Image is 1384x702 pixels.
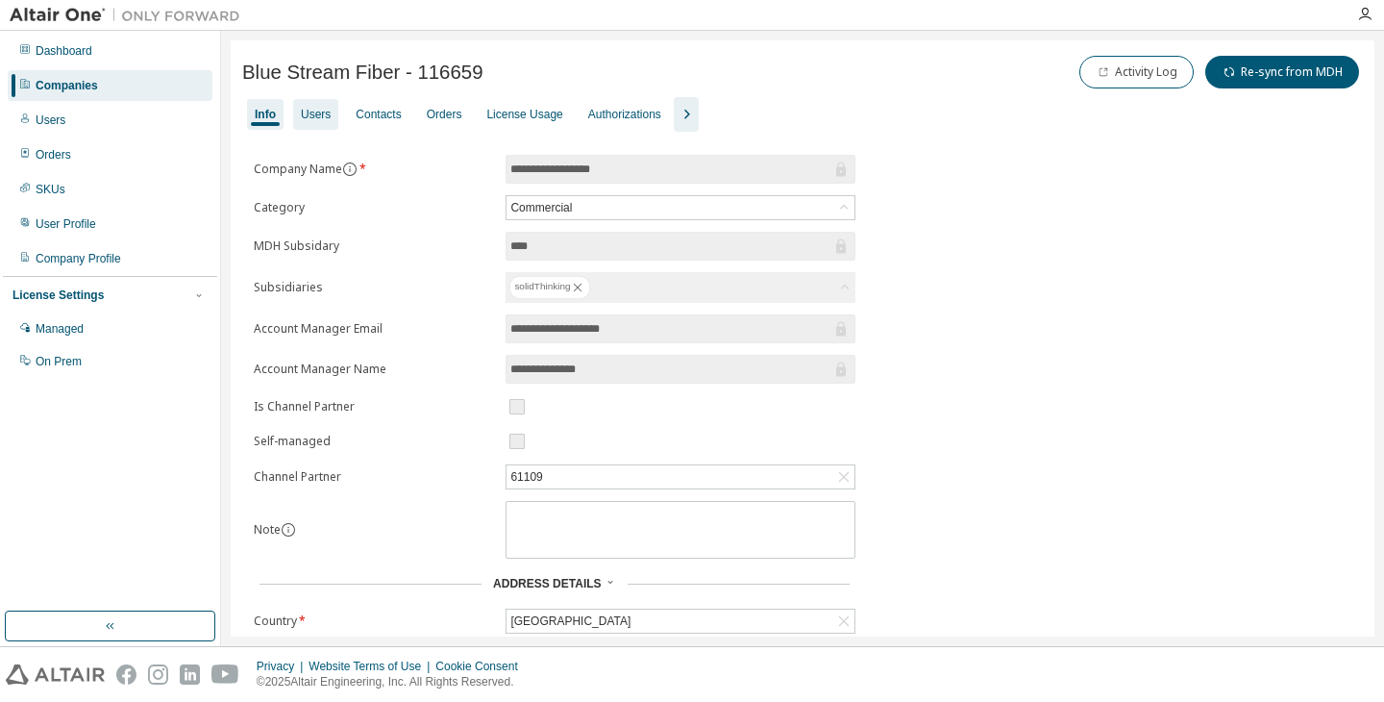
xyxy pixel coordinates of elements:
[493,577,601,590] span: Address Details
[10,6,250,25] img: Altair One
[507,466,545,488] div: 61109
[507,196,854,219] div: Commercial
[342,162,358,177] button: information
[36,354,82,369] div: On Prem
[1079,56,1194,88] button: Activity Log
[36,78,98,93] div: Companies
[254,362,494,377] label: Account Manager Name
[254,280,494,295] label: Subsidiaries
[254,321,494,337] label: Account Manager Email
[6,664,105,685] img: altair_logo.svg
[36,43,92,59] div: Dashboard
[509,276,590,299] div: solidThinking
[180,664,200,685] img: linkedin.svg
[36,251,121,266] div: Company Profile
[254,162,494,177] label: Company Name
[254,521,281,538] label: Note
[507,610,854,633] div: [GEOGRAPHIC_DATA]
[435,659,529,674] div: Cookie Consent
[254,469,494,485] label: Channel Partner
[257,674,530,690] p: © 2025 Altair Engineering, Inc. All Rights Reserved.
[427,107,462,122] div: Orders
[255,107,276,122] div: Info
[507,197,575,218] div: Commercial
[36,147,71,163] div: Orders
[506,272,855,303] div: solidThinking
[254,614,494,629] label: Country
[242,62,482,84] span: Blue Stream Fiber - 116659
[211,664,239,685] img: youtube.svg
[588,107,661,122] div: Authorizations
[254,434,494,449] label: Self-managed
[309,659,435,674] div: Website Terms of Use
[507,611,633,632] div: [GEOGRAPHIC_DATA]
[254,200,494,215] label: Category
[507,465,854,489] div: 61109
[116,664,136,685] img: facebook.svg
[257,659,309,674] div: Privacy
[254,399,494,414] label: Is Channel Partner
[486,107,562,122] div: License Usage
[281,522,296,538] button: information
[301,107,331,122] div: Users
[36,321,84,337] div: Managed
[148,664,168,685] img: instagram.svg
[36,182,65,197] div: SKUs
[1205,56,1359,88] button: Re-sync from MDH
[36,113,65,128] div: Users
[254,238,494,254] label: MDH Subsidary
[12,288,104,303] div: License Settings
[356,107,401,122] div: Contacts
[36,216,96,232] div: User Profile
